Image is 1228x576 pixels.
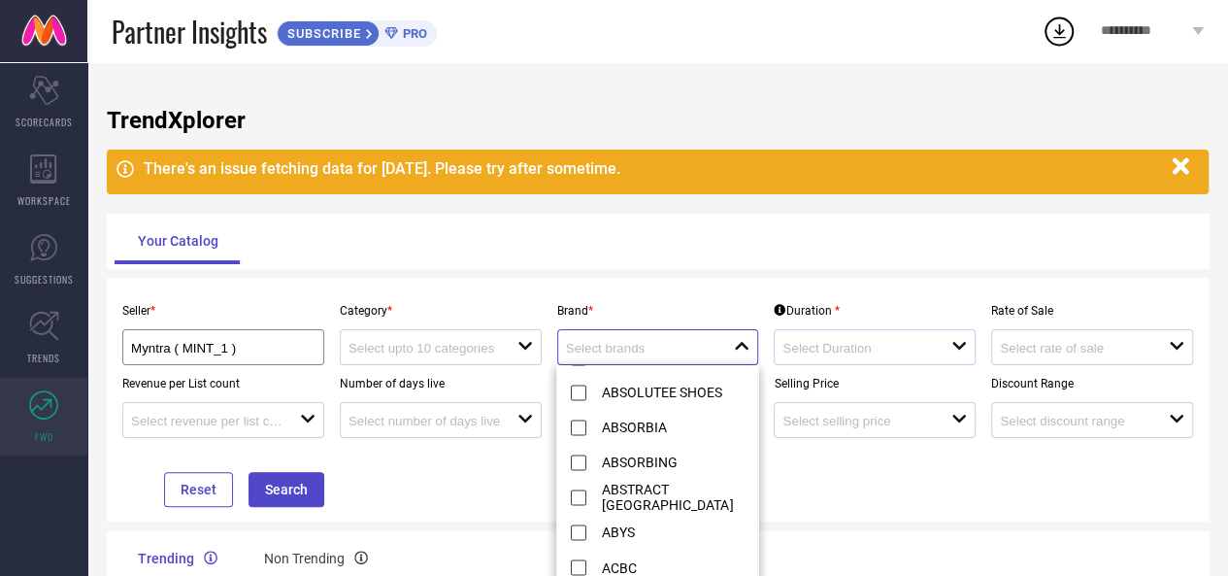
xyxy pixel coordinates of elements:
input: Select seller [131,341,297,356]
p: Discount Range [991,377,1193,390]
span: WORKSPACE [17,193,71,208]
a: SUBSCRIBEPRO [277,16,437,47]
span: FWD [35,429,53,444]
p: Number of days live [340,377,542,390]
span: SCORECARDS [16,115,73,129]
input: Select upto 10 categories [348,341,500,356]
p: Selling Price [774,377,976,390]
p: Category [340,304,542,318]
div: Duration [774,304,839,318]
span: TRENDS [27,351,60,365]
span: SUGGESTIONS [15,272,74,287]
p: Brand [557,304,759,318]
p: Revenue per List count [122,377,324,390]
li: ABYS [557,514,790,549]
p: Rate of Sale [991,304,1193,318]
span: Partner Insights [112,12,267,51]
input: Select revenue per list count [131,414,282,428]
li: ABSOLUTEE SHOES [557,374,790,409]
span: PRO [398,26,427,41]
li: ABSORBIA [557,409,790,444]
div: Myntra ( MINT_1 ) [131,338,315,356]
div: Open download list [1042,14,1077,49]
h1: TrendXplorer [107,107,1209,134]
button: Reset [164,472,233,507]
p: Seller [122,304,324,318]
input: Select Duration [782,341,934,356]
div: There's an issue fetching data for [DATE]. Please try after sometime. [144,159,1162,178]
span: SUBSCRIBE [278,26,366,41]
input: Select selling price [782,414,934,428]
input: Select number of days live [348,414,500,428]
div: Your Catalog [115,218,242,264]
input: Select discount range [1000,414,1151,428]
input: Select rate of sale [1000,341,1151,356]
button: Search [249,472,324,507]
input: Select brands [566,341,717,356]
li: ABSTRACT [GEOGRAPHIC_DATA] [557,479,790,514]
li: ABSORBING [557,444,790,479]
